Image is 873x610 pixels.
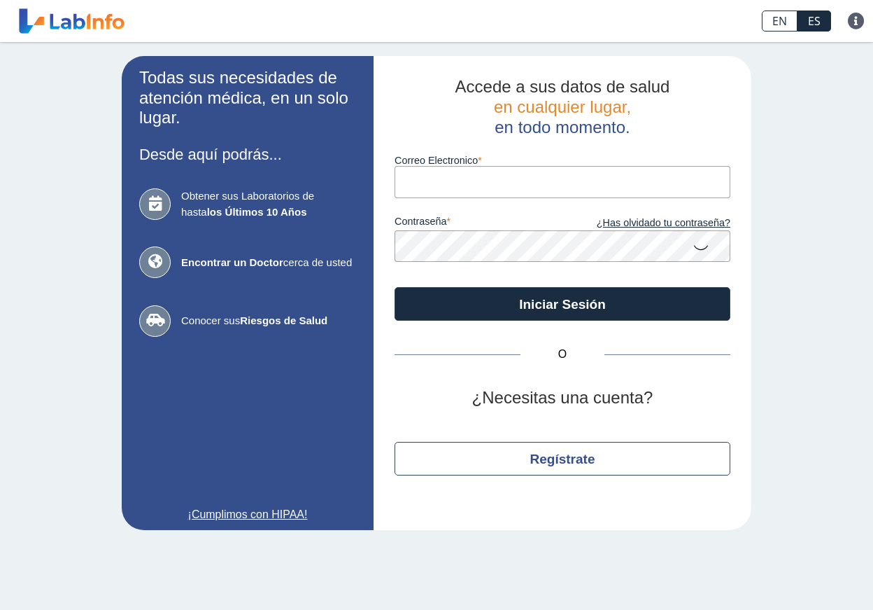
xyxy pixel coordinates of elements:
[495,118,630,137] span: en todo momento.
[395,442,730,476] button: Regístrate
[762,11,797,32] a: EN
[240,314,327,326] b: Riesgos de Salud
[395,155,730,166] label: Correo Electronico
[181,188,356,220] span: Obtener sus Laboratorios de hasta
[139,506,356,523] a: ¡Cumplimos con HIPAA!
[139,146,356,163] h3: Desde aquí podrás...
[520,346,604,363] span: O
[494,97,631,116] span: en cualquier lugar,
[207,206,307,218] b: los Últimos 10 Años
[455,77,670,96] span: Accede a sus datos de salud
[562,216,730,231] a: ¿Has olvidado tu contraseña?
[181,313,356,329] span: Conocer sus
[395,388,730,408] h2: ¿Necesitas una cuenta?
[181,256,283,268] b: Encontrar un Doctor
[797,11,831,32] a: ES
[139,68,356,128] h2: Todas sus necesidades de atención médica, en un solo lugar.
[181,255,356,271] span: cerca de usted
[395,216,562,231] label: contraseña
[395,287,730,321] button: Iniciar Sesión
